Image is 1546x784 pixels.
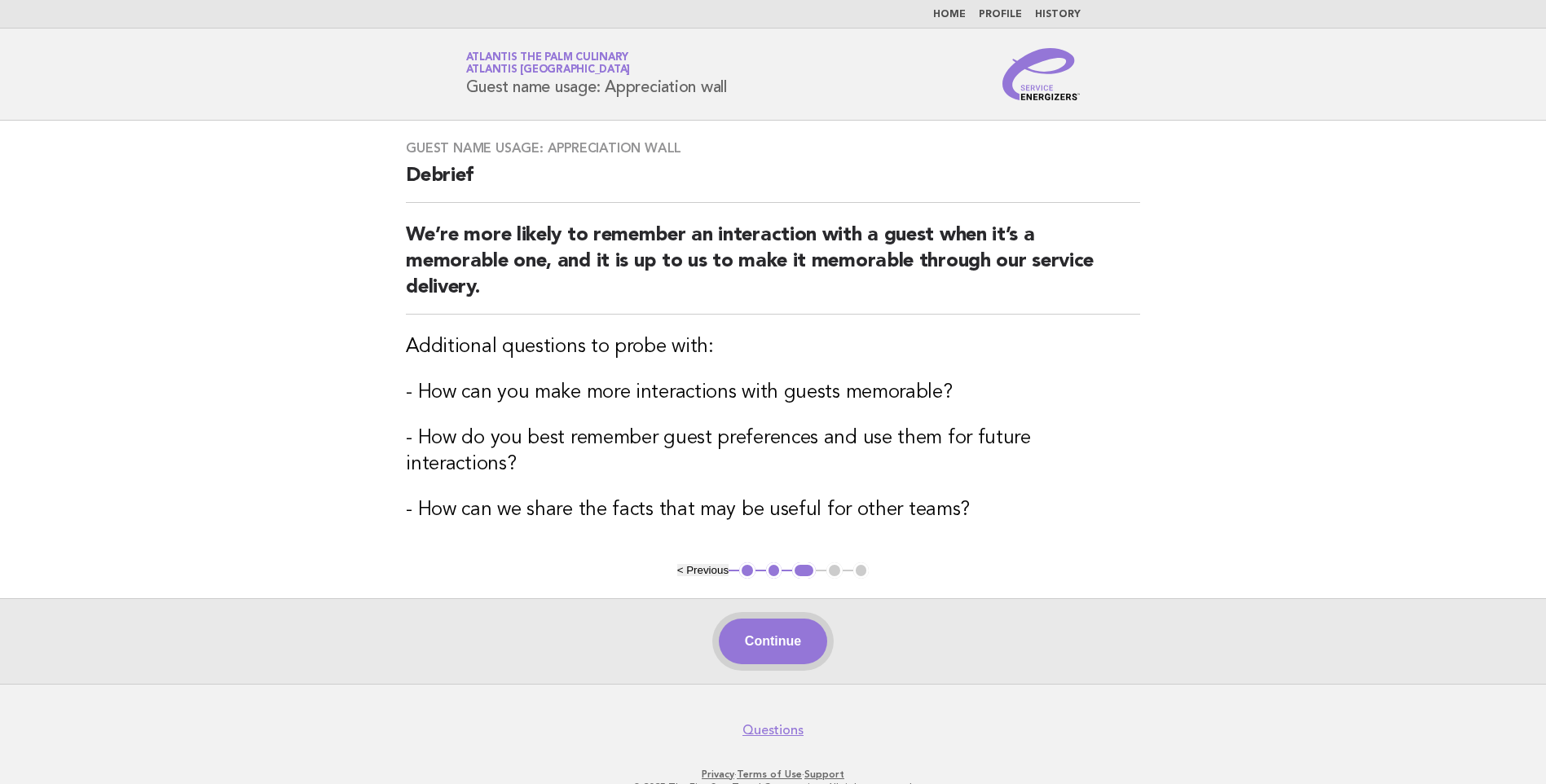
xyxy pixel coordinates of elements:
a: Privacy [702,769,734,780]
a: Home [933,10,966,20]
button: 2 [766,562,782,579]
a: Support [804,769,844,780]
h3: Additional questions to probe with: [406,334,1140,360]
h3: - How can you make more interactions with guests memorable? [406,380,1140,406]
a: Profile [979,10,1022,20]
button: Continue [719,619,827,664]
a: Atlantis The Palm CulinaryAtlantis [GEOGRAPHIC_DATA] [466,52,631,75]
h3: Guest name usage: Appreciation wall [406,140,1140,156]
button: < Previous [677,564,729,576]
button: 1 [739,562,755,579]
img: Service Energizers [1002,48,1081,100]
span: Atlantis [GEOGRAPHIC_DATA] [466,65,631,76]
h2: We’re more likely to remember an interaction with a guest when it’s a memorable one, and it is up... [406,222,1140,315]
button: 3 [792,562,816,579]
a: History [1035,10,1081,20]
a: Questions [742,722,804,738]
a: Terms of Use [737,769,802,780]
h1: Guest name usage: Appreciation wall [466,53,727,95]
h3: - How do you best remember guest preferences and use them for future interactions? [406,425,1140,478]
h3: - How can we share the facts that may be useful for other teams? [406,497,1140,523]
h2: Debrief [406,163,1140,203]
p: · · [275,768,1272,781]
